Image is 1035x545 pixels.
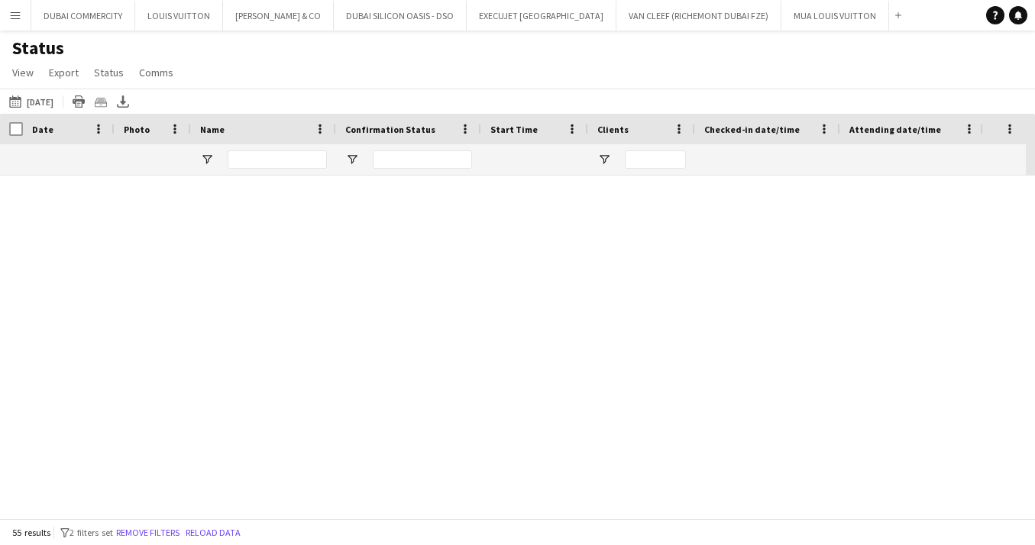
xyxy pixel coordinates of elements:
a: Comms [133,63,180,82]
span: 2 filters set [70,527,113,538]
app-action-btn: Print [70,92,88,111]
span: View [12,66,34,79]
button: DUBAI SILICON OASIS - DSO [334,1,467,31]
input: Confirmation Status Filter Input [373,150,472,169]
span: Start Time [490,124,538,135]
button: [PERSON_NAME] & CO [223,1,334,31]
app-action-btn: Export XLSX [114,92,132,111]
span: Name [200,124,225,135]
button: Open Filter Menu [597,153,611,166]
span: Status [94,66,124,79]
button: Open Filter Menu [345,153,359,166]
button: VAN CLEEF (RICHEMONT DUBAI FZE) [616,1,781,31]
button: Open Filter Menu [200,153,214,166]
span: Attending date/time [849,124,941,135]
span: Checked-in date/time [704,124,800,135]
button: Remove filters [113,524,183,541]
button: MUA LOUIS VUITTON [781,1,889,31]
span: Date [32,124,53,135]
span: Clients [597,124,629,135]
span: Confirmation Status [345,124,435,135]
app-action-btn: Crew files as ZIP [92,92,110,111]
a: View [6,63,40,82]
button: DUBAI COMMERCITY [31,1,135,31]
button: Reload data [183,524,244,541]
a: Export [43,63,85,82]
span: Photo [124,124,150,135]
span: Export [49,66,79,79]
button: EXECUJET [GEOGRAPHIC_DATA] [467,1,616,31]
span: Comms [139,66,173,79]
button: [DATE] [6,92,57,111]
button: LOUIS VUITTON [135,1,223,31]
input: Name Filter Input [228,150,327,169]
input: Clients Filter Input [625,150,686,169]
a: Status [88,63,130,82]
